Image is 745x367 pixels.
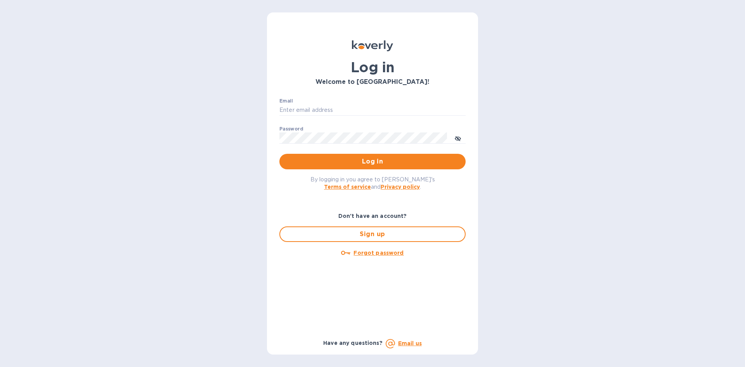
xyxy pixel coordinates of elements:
[338,213,407,219] b: Don't have an account?
[279,154,466,169] button: Log in
[279,104,466,116] input: Enter email address
[398,340,422,346] a: Email us
[286,157,459,166] span: Log in
[279,78,466,86] h3: Welcome to [GEOGRAPHIC_DATA]!
[279,99,293,103] label: Email
[279,226,466,242] button: Sign up
[286,230,459,239] span: Sign up
[279,127,303,131] label: Password
[279,59,466,75] h1: Log in
[323,340,383,346] b: Have any questions?
[310,176,435,190] span: By logging in you agree to [PERSON_NAME]'s and .
[353,250,404,256] u: Forgot password
[352,40,393,51] img: Koverly
[324,184,371,190] a: Terms of service
[450,130,466,146] button: toggle password visibility
[381,184,420,190] a: Privacy policy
